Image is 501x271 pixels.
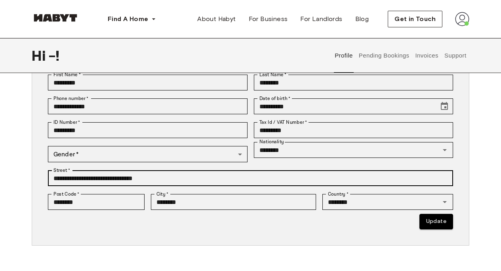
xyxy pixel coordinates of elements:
[53,167,70,174] label: Street
[53,119,80,126] label: ID Number
[358,38,410,73] button: Pending Bookings
[439,144,450,156] button: Open
[101,11,162,27] button: Find A Home
[156,190,169,198] label: City
[455,12,469,26] img: avatar
[108,14,148,24] span: Find A Home
[249,14,288,24] span: For Business
[414,38,439,73] button: Invoices
[32,14,79,22] img: Habyt
[294,11,349,27] a: For Landlords
[394,14,436,24] span: Get in Touch
[191,11,242,27] a: About Habyt
[334,38,354,73] button: Profile
[49,47,59,64] span: - !
[419,214,453,229] button: Update
[436,98,452,114] button: Choose date, selected date is Jul 24, 1981
[53,71,81,78] label: First Name
[197,14,236,24] span: About Habyt
[53,95,89,102] label: Phone number
[328,190,349,198] label: Country
[32,47,49,64] span: Hi
[242,11,294,27] a: For Business
[259,119,307,126] label: Tax Id / VAT Number
[443,38,467,73] button: Support
[355,14,369,24] span: Blog
[332,38,469,73] div: user profile tabs
[388,11,442,27] button: Get in Touch
[53,190,80,198] label: Post Code
[439,196,450,208] button: Open
[259,95,290,102] label: Date of birth
[349,11,375,27] a: Blog
[259,138,284,145] label: Nationality
[300,14,342,24] span: For Landlords
[259,71,287,78] label: Last Name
